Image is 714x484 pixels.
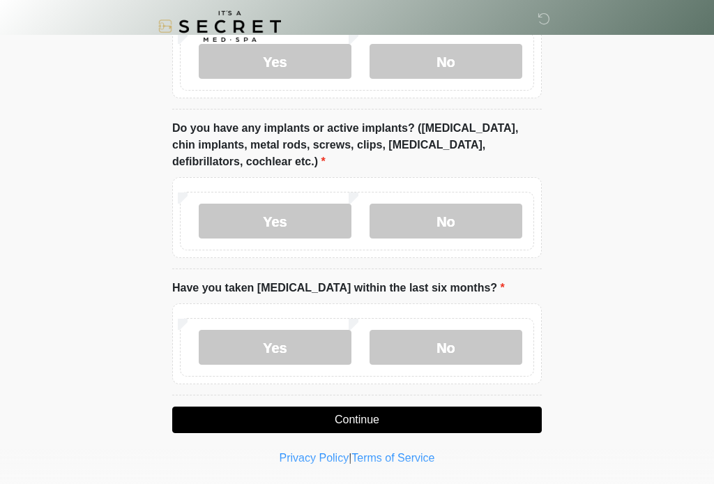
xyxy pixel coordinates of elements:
[172,280,505,296] label: Have you taken [MEDICAL_DATA] within the last six months?
[199,330,351,365] label: Yes
[199,204,351,239] label: Yes
[349,452,351,464] a: |
[172,120,542,170] label: Do you have any implants or active implants? ([MEDICAL_DATA], chin implants, metal rods, screws, ...
[172,407,542,433] button: Continue
[199,44,351,79] label: Yes
[370,204,522,239] label: No
[370,330,522,365] label: No
[370,44,522,79] label: No
[351,452,434,464] a: Terms of Service
[280,452,349,464] a: Privacy Policy
[158,10,281,42] img: It's A Secret Med Spa Logo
